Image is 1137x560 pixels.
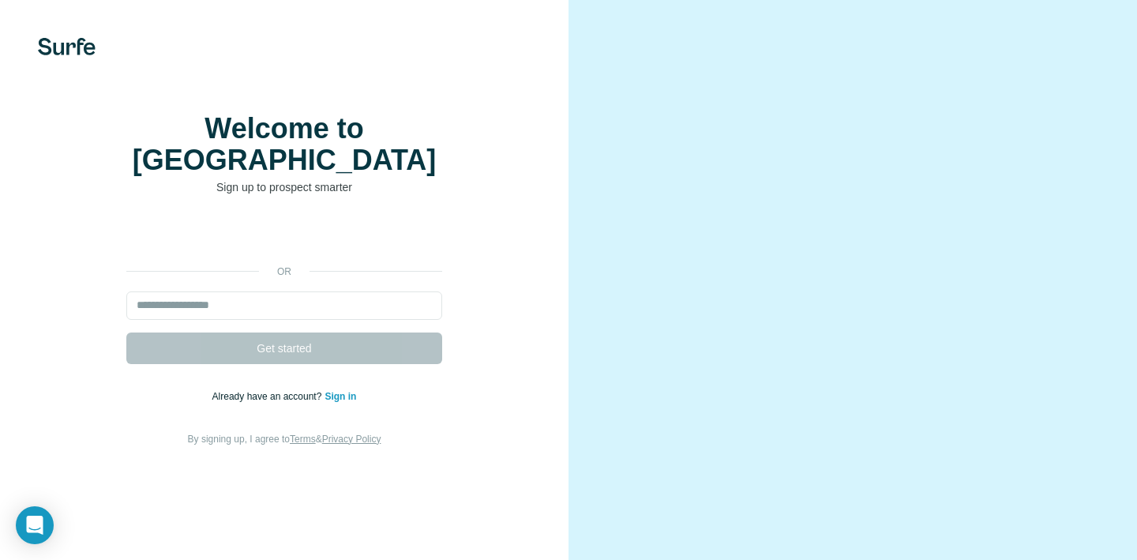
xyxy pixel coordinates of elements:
[212,391,325,402] span: Already have an account?
[118,219,450,254] iframe: Sign in with Google Button
[259,265,310,279] p: or
[38,38,96,55] img: Surfe's logo
[325,391,356,402] a: Sign in
[126,113,442,176] h1: Welcome to [GEOGRAPHIC_DATA]
[126,179,442,195] p: Sign up to prospect smarter
[290,434,316,445] a: Terms
[188,434,381,445] span: By signing up, I agree to &
[16,506,54,544] div: Open Intercom Messenger
[322,434,381,445] a: Privacy Policy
